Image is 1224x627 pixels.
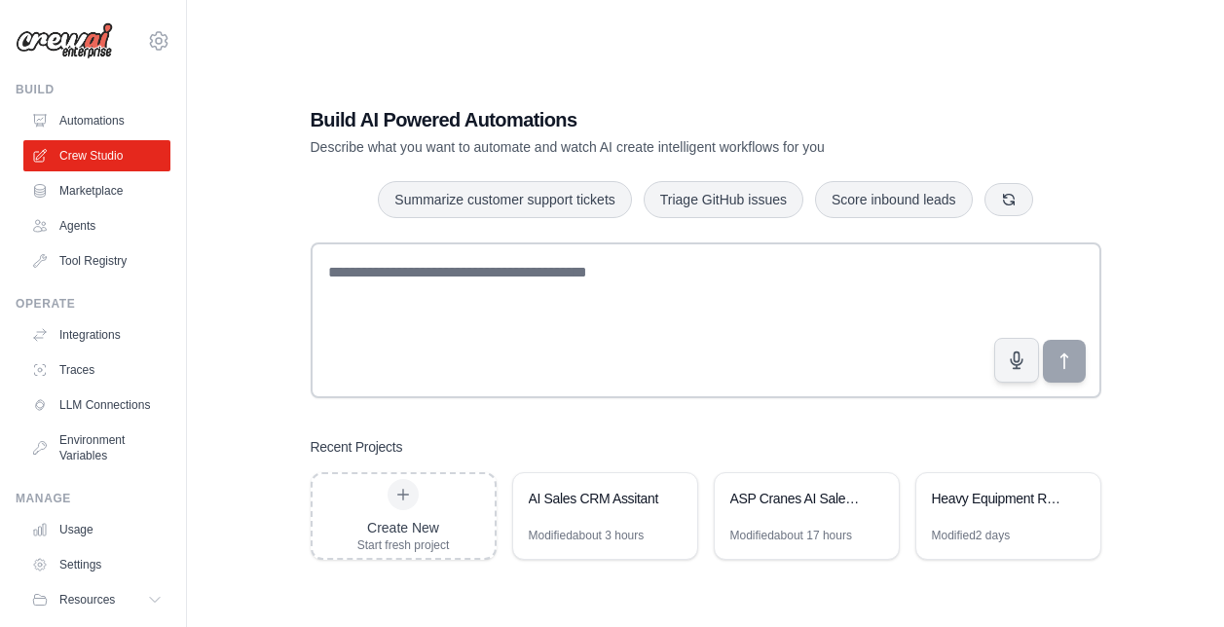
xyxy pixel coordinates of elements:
div: Create New [357,518,450,537]
div: Start fresh project [357,537,450,553]
a: Traces [23,354,170,386]
div: Operate [16,296,170,312]
button: Score inbound leads [815,181,973,218]
a: Automations [23,105,170,136]
a: Usage [23,514,170,545]
div: Modified about 3 hours [529,528,645,543]
a: Environment Variables [23,424,170,471]
div: Modified 2 days [932,528,1011,543]
button: Resources [23,584,170,615]
p: Describe what you want to automate and watch AI create intelligent workflows for you [311,137,965,157]
button: Summarize customer support tickets [378,181,631,218]
a: Tool Registry [23,245,170,277]
div: ASP Cranes AI Sales Chatbot [730,489,864,508]
a: Marketplace [23,175,170,206]
a: Settings [23,549,170,580]
a: Crew Studio [23,140,170,171]
button: Click to speak your automation idea [994,338,1039,383]
span: Resources [59,592,115,608]
div: Heavy Equipment Rental Sales Assistant [932,489,1065,508]
div: Modified about 17 hours [730,528,852,543]
h1: Build AI Powered Automations [311,106,965,133]
h3: Recent Projects [311,437,403,457]
div: Manage [16,491,170,506]
img: Logo [16,22,113,59]
div: AI Sales CRM Assitant [529,489,662,508]
button: Get new suggestions [984,183,1033,216]
a: Agents [23,210,170,241]
a: LLM Connections [23,389,170,421]
div: Build [16,82,170,97]
button: Triage GitHub issues [644,181,803,218]
a: Integrations [23,319,170,350]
